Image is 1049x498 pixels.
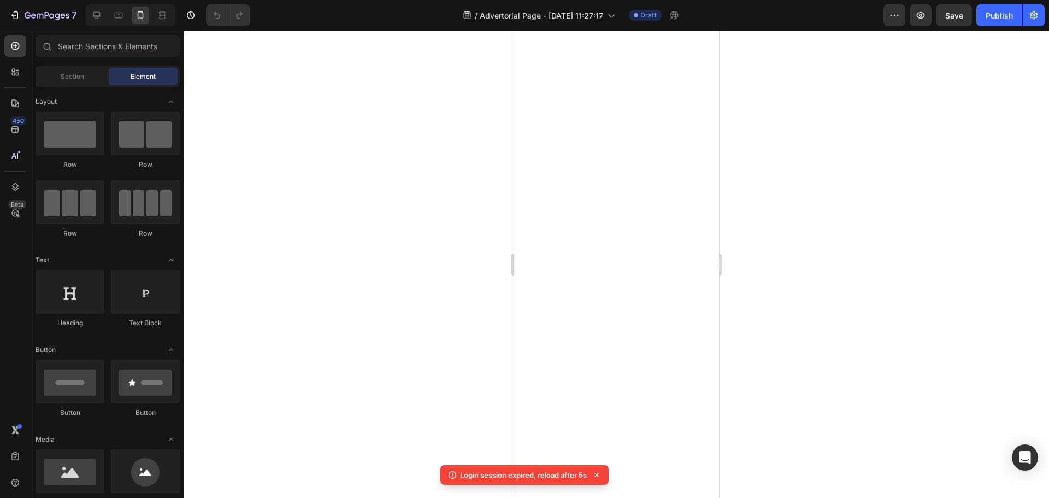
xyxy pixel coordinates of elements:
span: Layout [36,97,57,107]
span: Section [61,72,84,81]
span: Button [36,345,56,355]
span: Advertorial Page - [DATE] 11:27:17 [480,10,603,21]
div: Button [111,408,180,418]
button: Save [936,4,972,26]
div: Row [111,229,180,238]
div: Row [111,160,180,169]
span: Element [131,72,156,81]
span: Text [36,255,49,265]
span: Save [945,11,963,20]
div: Open Intercom Messenger [1012,444,1038,471]
span: Toggle open [162,93,180,110]
div: Row [36,160,104,169]
p: Login session expired, reload after 5s [460,470,587,481]
button: 7 [4,4,81,26]
div: Publish [986,10,1013,21]
div: Row [36,229,104,238]
span: Draft [640,10,657,20]
span: Toggle open [162,341,180,359]
div: Heading [36,318,104,328]
span: / [475,10,478,21]
span: Toggle open [162,431,180,448]
div: Button [36,408,104,418]
span: Toggle open [162,251,180,269]
span: Media [36,435,55,444]
div: Text Block [111,318,180,328]
input: Search Sections & Elements [36,35,180,57]
div: 450 [10,116,26,125]
div: Beta [8,200,26,209]
p: 7 [72,9,76,22]
iframe: Design area [514,31,719,498]
div: Undo/Redo [206,4,250,26]
button: Publish [976,4,1022,26]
